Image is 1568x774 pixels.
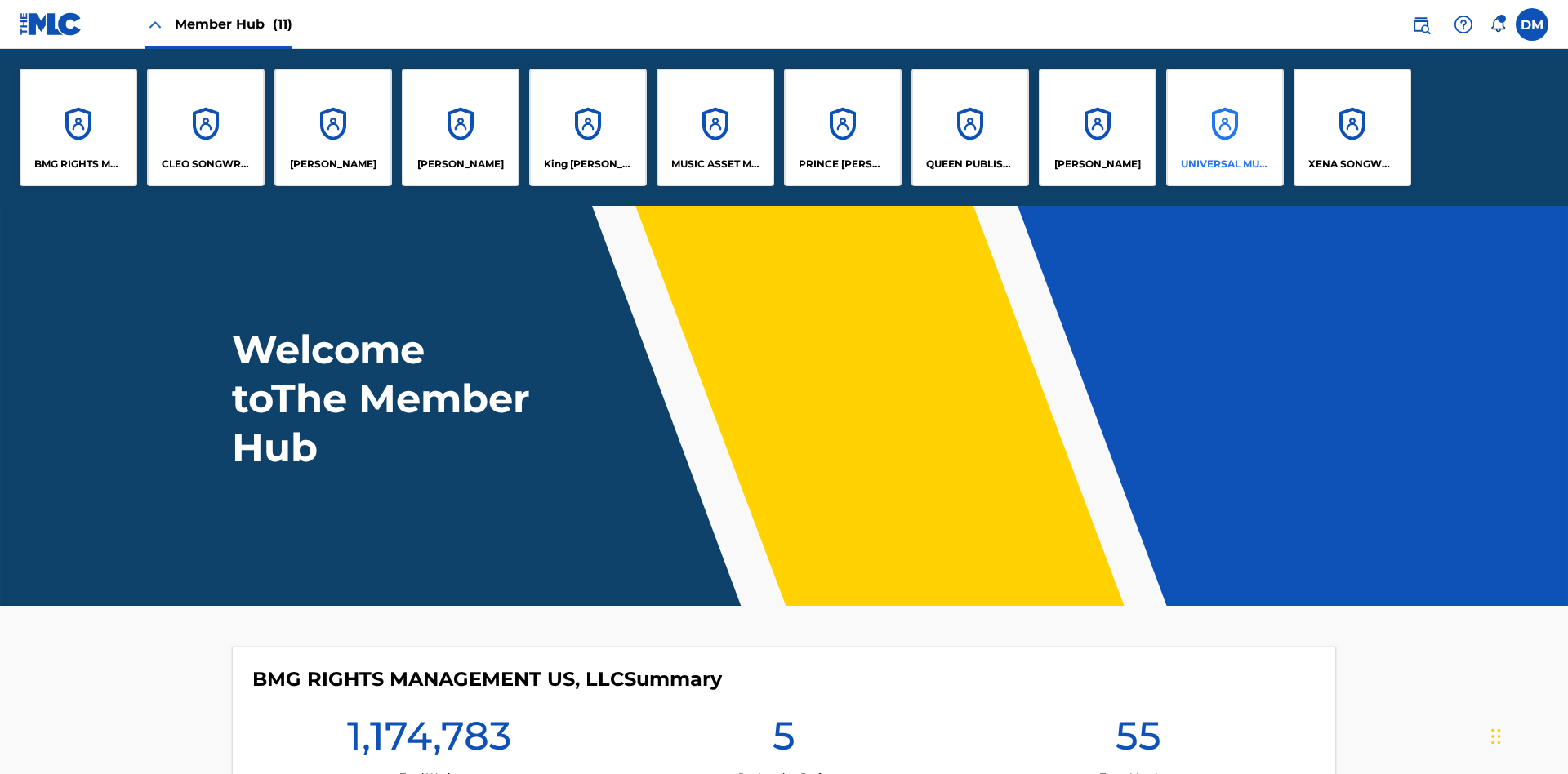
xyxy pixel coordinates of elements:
div: Notifications [1490,16,1506,33]
a: AccountsCLEO SONGWRITER [147,69,265,186]
p: EYAMA MCSINGER [417,157,504,171]
h1: 5 [773,711,795,770]
a: AccountsMUSIC ASSET MANAGEMENT (MAM) [657,69,774,186]
p: RONALD MCTESTERSON [1054,157,1141,171]
p: MUSIC ASSET MANAGEMENT (MAM) [671,157,760,171]
a: AccountsPRINCE [PERSON_NAME] [784,69,902,186]
a: AccountsUNIVERSAL MUSIC PUB GROUP [1166,69,1284,186]
a: Accounts[PERSON_NAME] [1039,69,1156,186]
p: CLEO SONGWRITER [162,157,251,171]
img: Close [145,15,165,34]
span: Member Hub [175,15,292,33]
p: ELVIS COSTELLO [290,157,376,171]
iframe: Chat Widget [1486,696,1568,774]
div: Help [1447,8,1480,41]
h1: 1,174,783 [347,711,511,770]
img: MLC Logo [20,12,82,36]
p: UNIVERSAL MUSIC PUB GROUP [1181,157,1270,171]
img: help [1454,15,1473,34]
a: AccountsXENA SONGWRITER [1294,69,1411,186]
a: AccountsKing [PERSON_NAME] [529,69,647,186]
h1: 55 [1116,711,1161,770]
a: AccountsBMG RIGHTS MANAGEMENT US, LLC [20,69,137,186]
div: User Menu [1516,8,1548,41]
img: search [1411,15,1431,34]
a: Public Search [1405,8,1437,41]
p: King McTesterson [544,157,633,171]
span: (11) [273,16,292,32]
div: Drag [1491,712,1501,761]
p: PRINCE MCTESTERSON [799,157,888,171]
h4: BMG RIGHTS MANAGEMENT US, LLC [252,667,722,692]
p: XENA SONGWRITER [1308,157,1397,171]
a: Accounts[PERSON_NAME] [274,69,392,186]
h1: Welcome to The Member Hub [232,325,537,472]
a: Accounts[PERSON_NAME] [402,69,519,186]
a: AccountsQUEEN PUBLISHA [911,69,1029,186]
p: QUEEN PUBLISHA [926,157,1015,171]
p: BMG RIGHTS MANAGEMENT US, LLC [34,157,123,171]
